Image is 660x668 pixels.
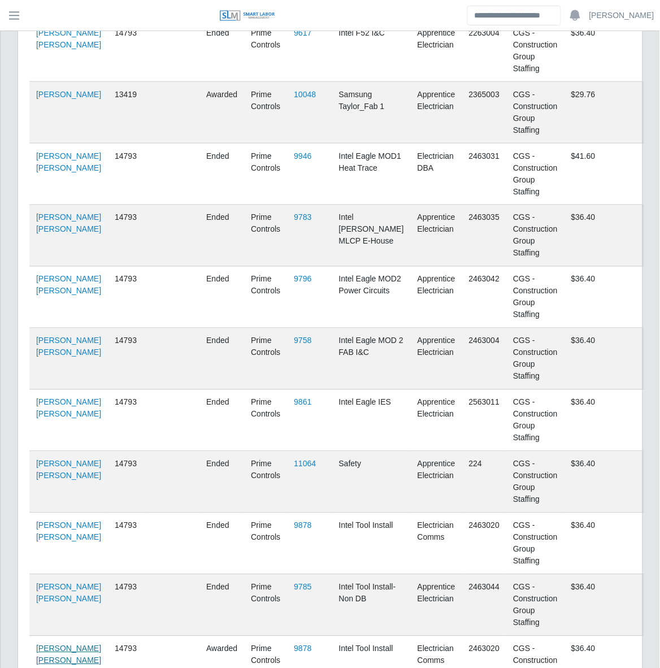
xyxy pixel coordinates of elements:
td: awarded [199,82,244,144]
a: [PERSON_NAME] [PERSON_NAME] [36,336,101,357]
td: CGS - Construction Group Staffing [506,267,565,328]
td: 14793 [108,513,149,575]
a: [PERSON_NAME] [PERSON_NAME] [36,521,101,542]
td: Prime Controls [244,144,287,205]
td: ended [199,328,244,390]
td: 224 [462,452,507,513]
td: 2365003 [462,82,507,144]
td: Intel Tool Install [332,513,411,575]
td: 14793 [108,20,149,82]
a: 9758 [294,336,311,345]
td: 2463044 [462,575,507,636]
td: $36.40 [565,328,644,390]
td: ended [199,513,244,575]
a: 9946 [294,151,311,161]
td: Safety [332,452,411,513]
a: [PERSON_NAME] [PERSON_NAME] [36,583,101,604]
td: 13419 [108,82,149,144]
td: $36.40 [565,20,644,82]
a: [PERSON_NAME] [PERSON_NAME] [36,398,101,419]
td: $36.40 [565,575,644,636]
img: SLM Logo [219,10,276,22]
td: $36.40 [565,452,644,513]
td: Intel [PERSON_NAME] MLCP E-House [332,205,411,267]
td: CGS - Construction Group Staffing [506,82,565,144]
td: CGS - Construction Group Staffing [506,513,565,575]
td: $41.60 [565,144,644,205]
td: Intel Eagle MOD1 Heat Trace [332,144,411,205]
td: CGS - Construction Group Staffing [506,390,565,452]
td: Prime Controls [244,205,287,267]
a: [PERSON_NAME] [PERSON_NAME] [36,644,101,665]
td: 14793 [108,452,149,513]
td: 2463031 [462,144,507,205]
td: CGS - Construction Group Staffing [506,144,565,205]
td: Apprentice Electrician [411,20,462,82]
input: Search [467,6,561,25]
td: Intel F52 I&C [332,20,411,82]
td: ended [199,144,244,205]
td: Prime Controls [244,452,287,513]
td: Prime Controls [244,267,287,328]
td: 14793 [108,267,149,328]
a: [PERSON_NAME] [PERSON_NAME] [36,275,101,296]
td: Prime Controls [244,82,287,144]
td: Apprentice Electrician [411,328,462,390]
td: 2463020 [462,513,507,575]
td: 2463042 [462,267,507,328]
td: ended [199,205,244,267]
a: 9785 [294,583,311,592]
td: 2563011 [462,390,507,452]
td: Prime Controls [244,390,287,452]
td: ended [199,20,244,82]
a: 11064 [294,459,316,469]
td: 14793 [108,575,149,636]
td: ended [199,267,244,328]
a: 9617 [294,28,311,37]
td: CGS - Construction Group Staffing [506,20,565,82]
a: 10048 [294,90,316,99]
td: Apprentice Electrician [411,267,462,328]
td: $29.76 [565,82,644,144]
td: Apprentice Electrician [411,452,462,513]
td: Intel Eagle MOD2 Power Circuits [332,267,411,328]
td: 2463004 [462,328,507,390]
td: Intel Eagle IES [332,390,411,452]
td: Prime Controls [244,513,287,575]
td: $36.40 [565,205,644,267]
a: 9878 [294,521,311,530]
td: CGS - Construction Group Staffing [506,452,565,513]
td: CGS - Construction Group Staffing [506,575,565,636]
a: 9783 [294,213,311,222]
td: Samsung Taylor_Fab 1 [332,82,411,144]
td: ended [199,575,244,636]
td: Electrician Comms [411,513,462,575]
td: CGS - Construction Group Staffing [506,205,565,267]
td: Apprentice Electrician [411,82,462,144]
td: $36.40 [565,390,644,452]
td: Electrician DBA [411,144,462,205]
td: 2463035 [462,205,507,267]
td: Prime Controls [244,20,287,82]
td: 14793 [108,205,149,267]
td: 14793 [108,328,149,390]
a: [PERSON_NAME] [36,90,101,99]
td: 14793 [108,144,149,205]
td: Intel Eagle MOD 2 FAB I&C [332,328,411,390]
td: Prime Controls [244,328,287,390]
td: ended [199,452,244,513]
a: 9878 [294,644,311,653]
td: CGS - Construction Group Staffing [506,328,565,390]
td: 14793 [108,390,149,452]
td: 2263004 [462,20,507,82]
td: $36.40 [565,267,644,328]
a: [PERSON_NAME] [589,10,654,21]
td: $36.40 [565,513,644,575]
td: Prime Controls [244,575,287,636]
td: ended [199,390,244,452]
a: [PERSON_NAME] [PERSON_NAME] [36,151,101,172]
td: Apprentice Electrician [411,390,462,452]
td: Apprentice Electrician [411,575,462,636]
td: Intel Tool Install- Non DB [332,575,411,636]
a: [PERSON_NAME] [PERSON_NAME] [36,459,101,480]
